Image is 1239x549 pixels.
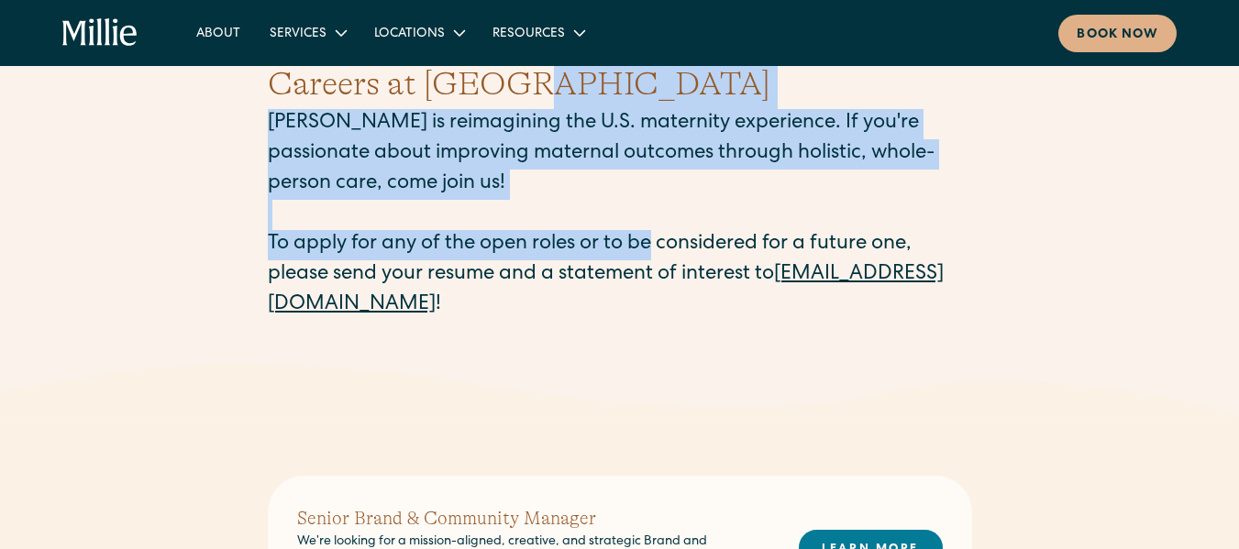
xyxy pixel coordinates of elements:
div: Locations [360,17,478,48]
p: [PERSON_NAME] is reimagining the U.S. maternity experience. If you're passionate about improving ... [268,109,972,321]
a: Book now [1058,15,1177,52]
h2: Senior Brand & Community Manager [297,505,769,533]
div: Locations [374,25,445,44]
div: Services [255,17,360,48]
div: Book now [1077,26,1158,45]
div: Services [270,25,326,44]
a: home [62,18,138,48]
div: Resources [478,17,598,48]
a: About [182,17,255,48]
h1: Careers at [GEOGRAPHIC_DATA] [268,60,972,109]
div: Resources [492,25,565,44]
